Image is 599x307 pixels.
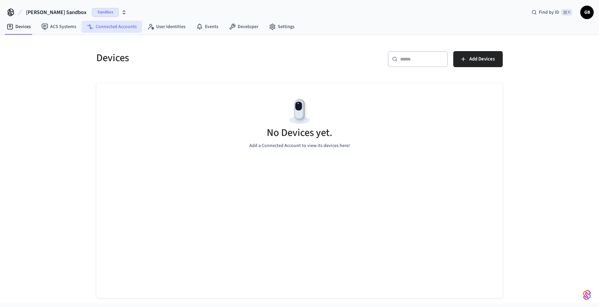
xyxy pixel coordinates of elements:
[581,6,593,18] span: GB
[249,142,350,149] p: Add a Connected Account to view its devices here!
[224,21,264,33] a: Developer
[561,9,572,16] span: ⌘ K
[26,8,87,16] span: [PERSON_NAME] Sandbox
[526,6,578,18] div: Find by ID⌘ K
[96,51,295,65] h5: Devices
[580,6,594,19] button: GB
[142,21,191,33] a: User Identities
[284,97,315,127] img: Devices Empty State
[92,8,119,17] span: Sandbox
[82,21,142,33] a: Connected Accounts
[1,21,36,33] a: Devices
[539,9,559,16] span: Find by ID
[264,21,300,33] a: Settings
[191,21,224,33] a: Events
[453,51,503,67] button: Add Devices
[36,21,82,33] a: ACS Systems
[583,290,591,300] img: SeamLogoGradient.69752ec5.svg
[267,126,332,140] h5: No Devices yet.
[469,55,495,63] span: Add Devices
